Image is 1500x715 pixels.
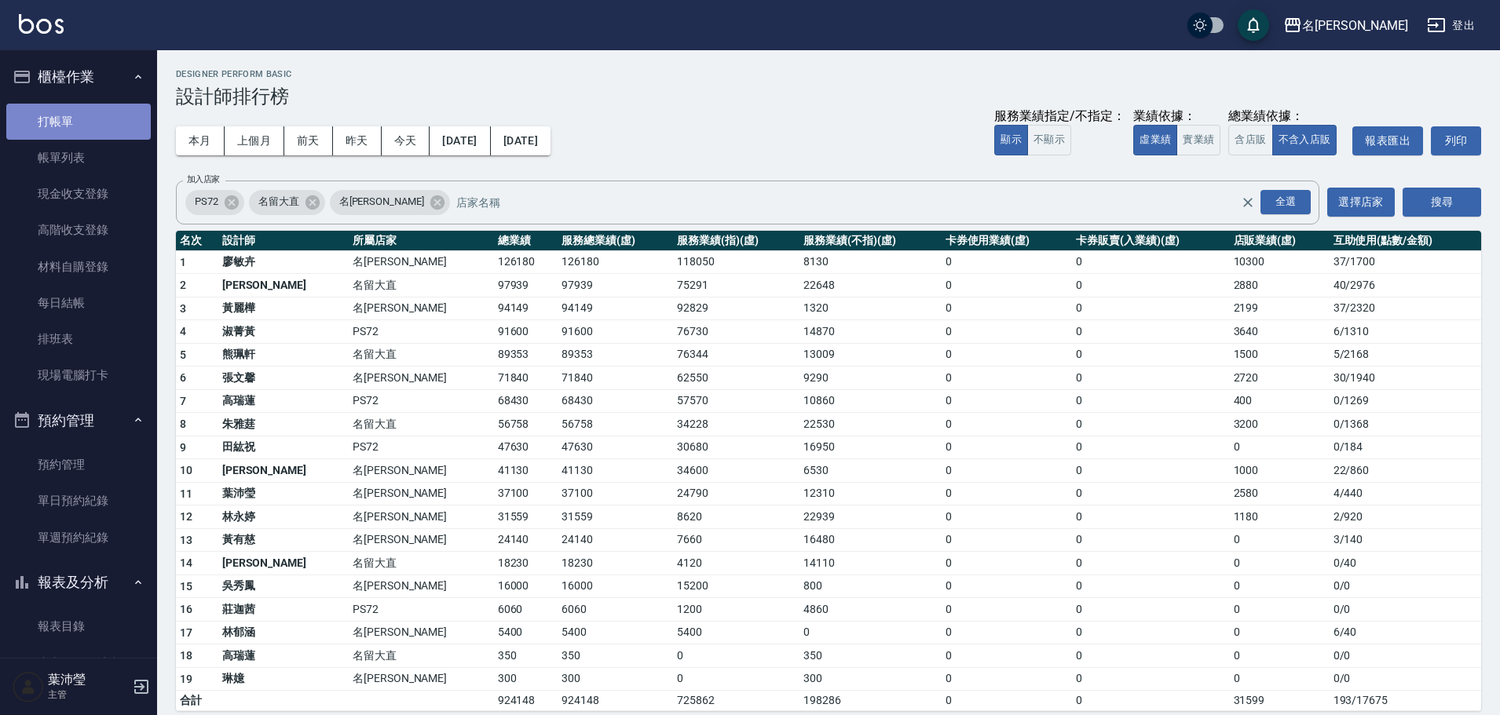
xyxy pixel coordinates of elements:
td: 5400 [494,621,558,644]
td: 300 [558,667,673,691]
td: 0 [942,528,1073,552]
td: 6060 [494,598,558,622]
td: 合計 [176,691,218,711]
td: 0 [942,274,1073,297]
span: 7 [180,395,186,407]
td: PS72 [349,389,494,413]
td: 林永婷 [218,505,349,529]
a: 單日預約紀錄 [6,483,151,519]
td: 0 [942,343,1073,367]
td: 0 [942,459,1073,483]
button: 不顯示 [1027,125,1071,155]
span: 14 [180,556,193,569]
td: 2880 [1230,274,1330,297]
td: 名留大直 [349,413,494,436]
td: 2580 [1230,482,1330,505]
span: 5 [180,348,186,361]
td: 6 / 40 [1330,621,1481,644]
div: 名留大直 [249,190,325,215]
td: 名[PERSON_NAME] [349,482,494,505]
td: 41130 [494,459,558,483]
td: 56758 [494,413,558,436]
a: 排班表 [6,321,151,357]
td: 高瑞蓮 [218,389,349,413]
td: 89353 [494,343,558,367]
span: 8 [180,418,186,430]
button: 昨天 [333,126,382,155]
span: 13 [180,534,193,546]
td: 0 [942,598,1073,622]
td: 91600 [558,320,673,344]
a: 單週預約紀錄 [6,520,151,556]
td: [PERSON_NAME] [218,274,349,297]
td: 名[PERSON_NAME] [349,621,494,644]
td: 0 [942,667,1073,691]
button: 顯示 [994,125,1028,155]
td: 68430 [558,389,673,413]
td: 97939 [558,274,673,297]
button: 虛業績 [1133,125,1177,155]
td: 3640 [1230,320,1330,344]
td: 0 [1072,575,1229,598]
td: 5 / 2168 [1330,343,1481,367]
td: 350 [558,644,673,668]
td: 0 [1230,598,1330,622]
span: 12 [180,510,193,523]
td: 6 / 1310 [1330,320,1481,344]
a: 每日結帳 [6,285,151,321]
td: 名[PERSON_NAME] [349,575,494,598]
td: 黃麗樺 [218,297,349,320]
span: 2 [180,279,186,291]
td: 0 [942,250,1073,274]
div: 名[PERSON_NAME] [1302,16,1408,35]
th: 名次 [176,231,218,251]
td: 400 [1230,389,1330,413]
td: 40 / 2976 [1330,274,1481,297]
button: [DATE] [430,126,490,155]
td: 13009 [799,343,942,367]
button: 列印 [1431,126,1481,155]
td: 1320 [799,297,942,320]
td: 16950 [799,436,942,459]
td: 0 [942,552,1073,575]
th: 服務總業績(虛) [558,231,673,251]
h5: 葉沛瑩 [48,672,128,688]
button: 上個月 [225,126,284,155]
td: 名[PERSON_NAME] [349,528,494,552]
td: 57570 [673,389,799,413]
td: 葉沛瑩 [218,482,349,505]
div: 全選 [1260,190,1311,214]
td: 22939 [799,505,942,529]
button: 含店販 [1228,125,1272,155]
td: 0 [1230,436,1330,459]
td: 6530 [799,459,942,483]
td: 7660 [673,528,799,552]
td: 0 [1230,644,1330,668]
td: 37 / 2320 [1330,297,1481,320]
th: 服務業績(指)(虛) [673,231,799,251]
a: 現金收支登錄 [6,176,151,212]
td: 22530 [799,413,942,436]
td: 76730 [673,320,799,344]
input: 店家名稱 [452,188,1268,216]
td: 1500 [1230,343,1330,367]
td: 37 / 1700 [1330,250,1481,274]
td: 30680 [673,436,799,459]
table: a dense table [176,231,1481,712]
td: 22648 [799,274,942,297]
td: 76344 [673,343,799,367]
td: 24140 [558,528,673,552]
span: 10 [180,464,193,476]
img: Logo [19,14,64,34]
span: 名[PERSON_NAME] [330,194,434,210]
td: 0 / 0 [1330,644,1481,668]
td: 350 [799,644,942,668]
td: 淑菁黃 [218,320,349,344]
th: 設計師 [218,231,349,251]
button: 櫃檯作業 [6,57,151,97]
td: 黃有慈 [218,528,349,552]
td: 0 [1072,667,1229,691]
td: 0 [1072,691,1229,711]
td: 71840 [558,367,673,390]
span: 15 [180,580,193,593]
